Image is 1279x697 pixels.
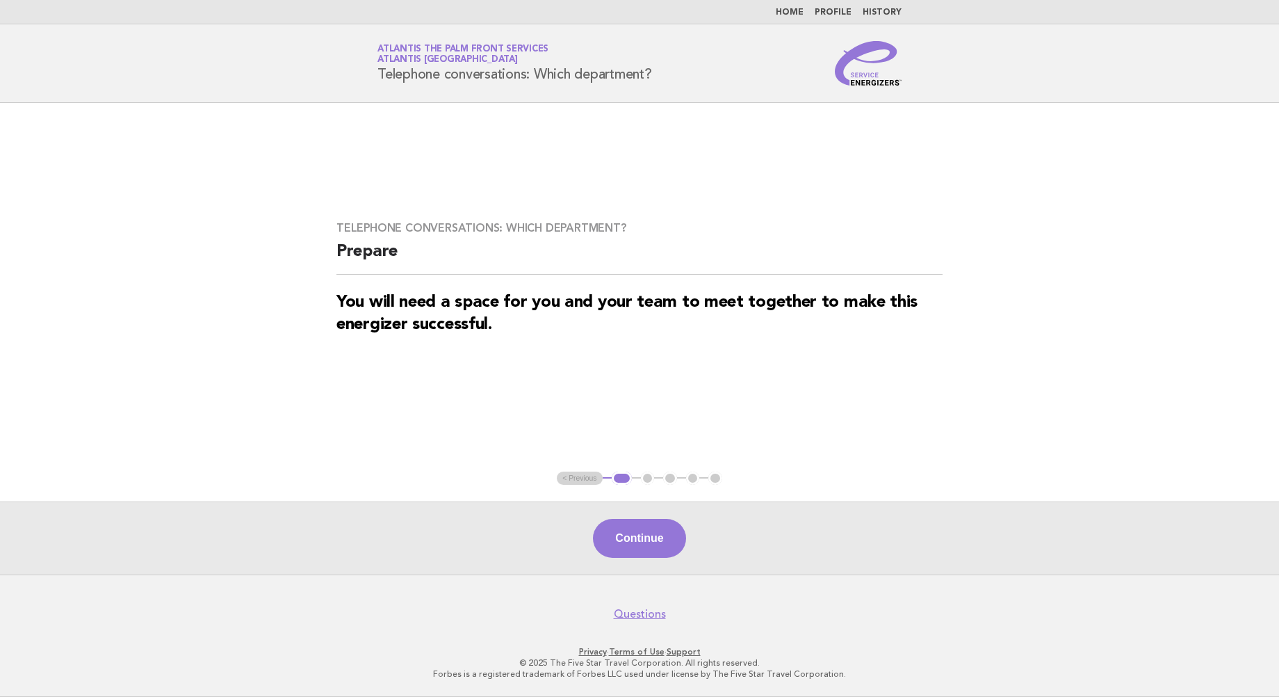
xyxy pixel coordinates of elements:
a: Profile [815,8,852,17]
img: Service Energizers [835,41,902,86]
h1: Telephone conversations: Which department? [377,45,652,81]
p: Forbes is a registered trademark of Forbes LLC used under license by The Five Star Travel Corpora... [214,668,1065,680]
a: History [863,8,902,17]
span: Atlantis [GEOGRAPHIC_DATA] [377,56,518,65]
a: Atlantis The Palm Front ServicesAtlantis [GEOGRAPHIC_DATA] [377,45,548,64]
button: Continue [593,519,685,558]
h2: Prepare [336,241,943,275]
p: © 2025 The Five Star Travel Corporation. All rights reserved. [214,657,1065,668]
a: Terms of Use [609,647,665,657]
p: · · [214,646,1065,657]
button: 1 [612,472,632,486]
strong: You will need a space for you and your team to meet together to make this energizer successful. [336,294,918,333]
a: Support [667,647,701,657]
h3: Telephone conversations: Which department? [336,221,943,235]
a: Home [776,8,804,17]
a: Questions [614,607,666,621]
a: Privacy [579,647,607,657]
